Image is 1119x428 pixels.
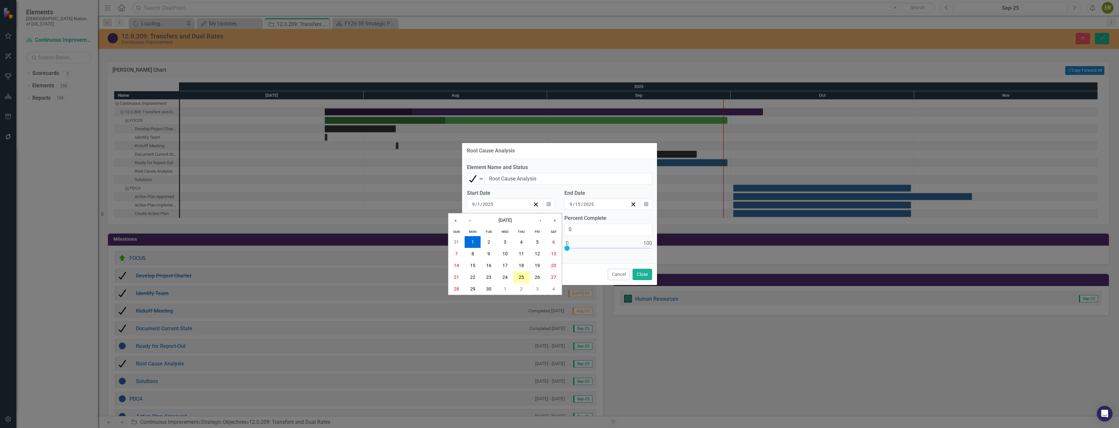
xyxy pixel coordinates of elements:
button: ‹ [463,213,477,228]
button: September 2, 2025 [481,236,497,248]
button: September 21, 2025 [448,271,465,283]
input: Name [485,173,652,185]
abbr: Friday [535,230,540,234]
button: October 2, 2025 [513,283,530,295]
abbr: September 8, 2025 [471,251,474,256]
abbr: September 7, 2025 [455,251,458,256]
abbr: September 18, 2025 [519,263,524,268]
abbr: September 10, 2025 [502,251,508,256]
div: Root Cause Analysis [467,148,515,154]
button: September 17, 2025 [497,260,513,271]
button: September 5, 2025 [530,236,546,248]
abbr: Thursday [518,230,525,234]
abbr: October 3, 2025 [536,286,539,292]
label: Percent Complete [564,215,652,222]
abbr: September 11, 2025 [519,251,524,256]
abbr: Sunday [453,230,460,234]
span: / [581,201,583,207]
abbr: September 2, 2025 [487,239,490,245]
abbr: Saturday [551,230,557,234]
abbr: September 22, 2025 [470,275,475,280]
button: October 3, 2025 [530,283,546,295]
abbr: October 1, 2025 [504,286,506,292]
button: September 16, 2025 [481,260,497,271]
abbr: September 25, 2025 [519,275,524,280]
div: Start Date [467,190,555,197]
span: / [475,201,477,207]
span: / [480,201,482,207]
abbr: September 27, 2025 [551,275,556,280]
abbr: October 2, 2025 [520,286,523,292]
button: September 10, 2025 [497,248,513,260]
abbr: September 26, 2025 [535,275,540,280]
button: September 28, 2025 [448,283,465,295]
button: September 24, 2025 [497,271,513,283]
abbr: September 20, 2025 [551,263,556,268]
button: September 12, 2025 [530,248,546,260]
label: Element Name and Status [467,164,652,171]
input: mm [472,201,475,207]
abbr: September 9, 2025 [487,251,490,256]
abbr: October 4, 2025 [552,286,555,292]
button: September 11, 2025 [513,248,530,260]
abbr: September 16, 2025 [486,263,491,268]
button: September 18, 2025 [513,260,530,271]
button: [DATE] [477,213,533,228]
abbr: September 17, 2025 [502,263,508,268]
abbr: September 21, 2025 [454,275,459,280]
button: September 6, 2025 [545,236,562,248]
img: Completed [469,175,477,183]
button: September 20, 2025 [545,260,562,271]
button: September 13, 2025 [545,248,562,260]
abbr: Tuesday [485,230,492,234]
button: September 23, 2025 [481,271,497,283]
button: October 1, 2025 [497,283,513,295]
abbr: August 31, 2025 [454,239,459,245]
div: Open Intercom Messenger [1097,406,1112,421]
abbr: September 24, 2025 [502,275,508,280]
input: dd [477,201,480,207]
button: September 4, 2025 [513,236,530,248]
button: September 29, 2025 [465,283,481,295]
abbr: September 30, 2025 [486,286,491,292]
button: « [448,213,463,228]
abbr: September 23, 2025 [486,275,491,280]
span: [DATE] [499,218,512,223]
abbr: Wednesday [501,230,509,234]
abbr: September 29, 2025 [470,286,475,292]
abbr: September 1, 2025 [471,239,474,245]
abbr: September 14, 2025 [454,263,459,268]
button: September 19, 2025 [530,260,546,271]
button: Close [633,269,652,280]
abbr: September 19, 2025 [535,263,540,268]
button: › [533,213,547,228]
button: October 4, 2025 [545,283,562,295]
input: yyyy [482,201,493,207]
button: September 7, 2025 [448,248,465,260]
button: September 30, 2025 [481,283,497,295]
button: » [547,213,562,228]
button: September 15, 2025 [465,260,481,271]
abbr: Monday [469,230,476,234]
abbr: September 3, 2025 [504,239,506,245]
button: September 27, 2025 [545,271,562,283]
button: September 26, 2025 [530,271,546,283]
button: September 22, 2025 [465,271,481,283]
button: September 14, 2025 [448,260,465,271]
button: September 3, 2025 [497,236,513,248]
abbr: September 12, 2025 [535,251,540,256]
abbr: September 15, 2025 [470,263,475,268]
abbr: September 6, 2025 [552,239,555,245]
span: / [573,201,575,207]
abbr: September 13, 2025 [551,251,556,256]
button: September 25, 2025 [513,271,530,283]
button: September 8, 2025 [465,248,481,260]
button: September 9, 2025 [481,248,497,260]
button: Cancel [608,269,630,280]
button: September 1, 2025 [465,236,481,248]
button: August 31, 2025 [448,236,465,248]
abbr: September 4, 2025 [520,239,523,245]
div: End Date [564,190,652,197]
abbr: September 5, 2025 [536,239,539,245]
abbr: September 28, 2025 [454,286,459,292]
